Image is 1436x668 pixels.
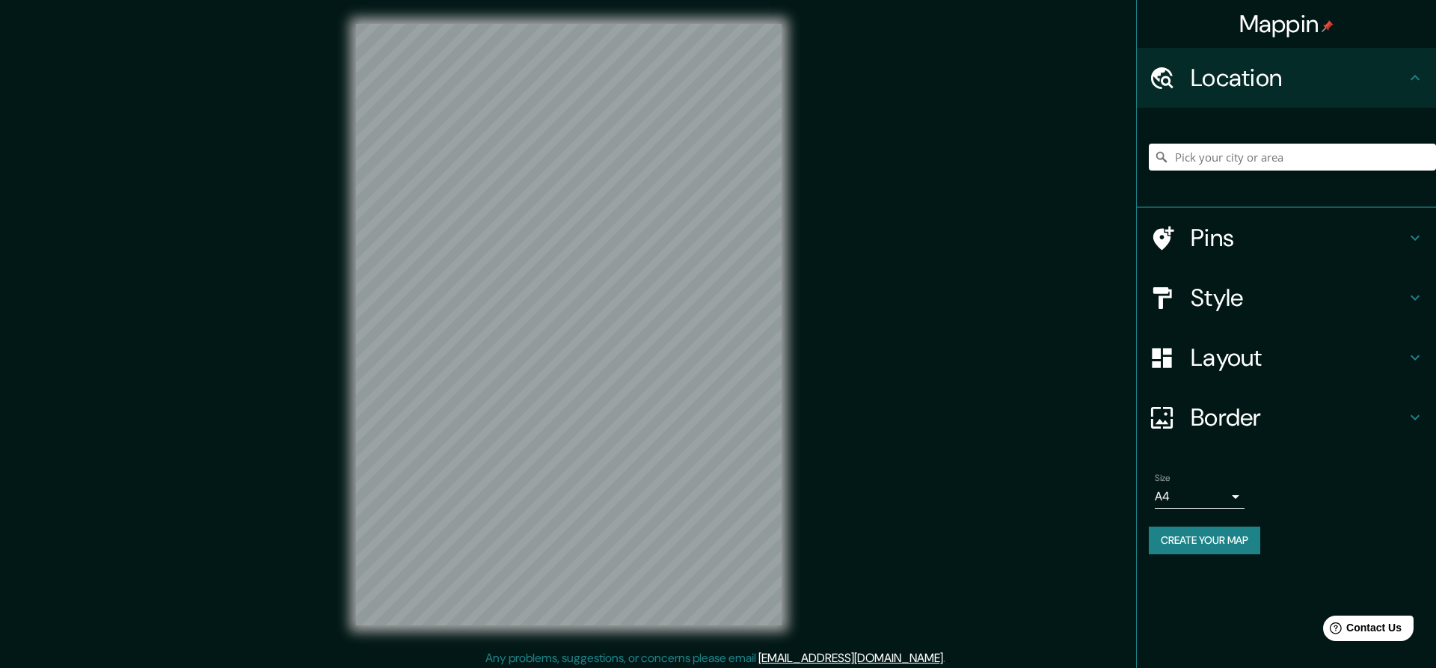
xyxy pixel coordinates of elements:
div: Location [1137,48,1436,108]
div: . [945,649,948,667]
label: Size [1155,472,1170,485]
div: . [948,649,951,667]
a: [EMAIL_ADDRESS][DOMAIN_NAME] [758,650,943,666]
iframe: Help widget launcher [1303,610,1420,652]
div: Border [1137,387,1436,447]
div: Style [1137,268,1436,328]
h4: Mappin [1239,9,1334,39]
h4: Layout [1191,343,1406,373]
h4: Style [1191,283,1406,313]
div: Layout [1137,328,1436,387]
h4: Pins [1191,223,1406,253]
img: pin-icon.png [1322,20,1334,32]
p: Any problems, suggestions, or concerns please email . [485,649,945,667]
input: Pick your city or area [1149,144,1436,171]
h4: Border [1191,402,1406,432]
h4: Location [1191,63,1406,93]
canvas: Map [356,24,782,625]
button: Create your map [1149,527,1260,554]
div: A4 [1155,485,1245,509]
div: Pins [1137,208,1436,268]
